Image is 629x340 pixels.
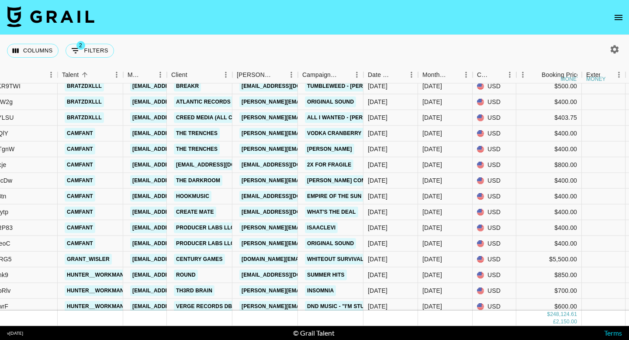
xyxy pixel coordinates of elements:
[422,82,442,90] div: Aug '25
[239,238,382,249] a: [PERSON_NAME][EMAIL_ADDRESS][DOMAIN_NAME]
[219,68,232,81] button: Menu
[130,81,228,92] a: [EMAIL_ADDRESS][DOMAIN_NAME]
[368,97,387,106] div: 8/7/2025
[62,66,79,83] div: Talent
[473,220,516,236] div: USD
[130,222,228,233] a: [EMAIL_ADDRESS][DOMAIN_NAME]
[174,175,222,186] a: The Darkroom
[516,267,582,283] div: $850.00
[422,271,442,279] div: Aug '25
[393,69,405,81] button: Sort
[460,68,473,81] button: Menu
[422,223,442,232] div: Aug '25
[473,283,516,299] div: USD
[130,160,228,170] a: [EMAIL_ADDRESS][DOMAIN_NAME]
[473,79,516,94] div: USD
[298,66,363,83] div: Campaign (Type)
[473,299,516,315] div: USD
[293,329,335,337] div: © Grail Talent
[239,112,427,123] a: [PERSON_NAME][EMAIL_ADDRESS][PERSON_NAME][DOMAIN_NAME]
[305,128,413,139] a: Vodka Cranberry - [PERSON_NAME]
[610,9,627,26] button: open drawer
[130,301,228,312] a: [EMAIL_ADDRESS][DOMAIN_NAME]
[350,68,363,81] button: Menu
[422,176,442,185] div: Aug '25
[473,236,516,252] div: USD
[7,44,59,58] button: Select columns
[503,68,516,81] button: Menu
[305,222,338,233] a: isaaclevi
[368,160,387,169] div: 8/1/2025
[561,76,581,82] div: money
[368,176,387,185] div: 8/1/2025
[477,66,491,83] div: Currency
[542,66,580,83] div: Booking Price
[516,94,582,110] div: $400.00
[174,254,225,265] a: Century Games
[239,81,337,92] a: [EMAIL_ADDRESS][DOMAIN_NAME]
[232,66,298,83] div: Booker
[174,238,237,249] a: Producer Labs LLC
[368,223,387,232] div: 8/17/2025
[123,66,167,83] div: Manager
[130,128,228,139] a: [EMAIL_ADDRESS][DOMAIN_NAME]
[368,129,387,138] div: 8/16/2025
[473,252,516,267] div: USD
[422,192,442,201] div: Aug '25
[422,145,442,153] div: Aug '25
[516,173,582,189] div: $400.00
[305,175,375,186] a: [PERSON_NAME] comet
[516,236,582,252] div: $400.00
[130,175,228,186] a: [EMAIL_ADDRESS][DOMAIN_NAME]
[65,160,95,170] a: camfant
[65,270,126,281] a: hunter__workman
[305,254,366,265] a: WHITEOUT SURVIVAL
[239,160,337,170] a: [EMAIL_ADDRESS][DOMAIN_NAME]
[130,144,228,155] a: [EMAIL_ADDRESS][DOMAIN_NAME]
[65,207,95,218] a: camfant
[604,329,622,337] a: Terms
[516,79,582,94] div: $500.00
[473,142,516,157] div: USD
[529,69,542,81] button: Sort
[368,145,387,153] div: 8/14/2025
[368,66,393,83] div: Date Created
[418,66,473,83] div: Month Due
[174,222,237,233] a: Producer Labs LLC
[368,239,387,248] div: 8/6/2025
[142,69,154,81] button: Sort
[305,207,358,218] a: what's the deal
[65,97,104,108] a: bratzdxlll
[405,68,418,81] button: Menu
[65,254,112,265] a: grant_wisler
[305,270,347,281] a: SUMMER HITS
[65,222,95,233] a: camfant
[239,191,337,202] a: [EMAIL_ADDRESS][DOMAIN_NAME]
[7,330,23,336] div: v [DATE]
[273,69,285,81] button: Sort
[130,238,228,249] a: [EMAIL_ADDRESS][DOMAIN_NAME]
[368,82,387,90] div: 8/6/2025
[174,81,201,92] a: Breakr
[363,66,418,83] div: Date Created
[516,299,582,315] div: $600.00
[473,267,516,283] div: USD
[130,207,228,218] a: [EMAIL_ADDRESS][DOMAIN_NAME]
[65,285,126,296] a: hunter__workman
[612,68,626,81] button: Menu
[305,81,397,92] a: Tumbleweed - [PERSON_NAME]
[368,286,387,295] div: 8/15/2025
[516,157,582,173] div: $800.00
[65,301,126,312] a: hunter__workman
[154,68,167,81] button: Menu
[473,205,516,220] div: USD
[338,69,350,81] button: Sort
[65,191,95,202] a: camfant
[239,144,382,155] a: [PERSON_NAME][EMAIL_ADDRESS][DOMAIN_NAME]
[516,205,582,220] div: $400.00
[473,173,516,189] div: USD
[130,191,228,202] a: [EMAIL_ADDRESS][DOMAIN_NAME]
[516,126,582,142] div: $400.00
[422,113,442,122] div: Aug '25
[174,97,242,108] a: Atlantic Records US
